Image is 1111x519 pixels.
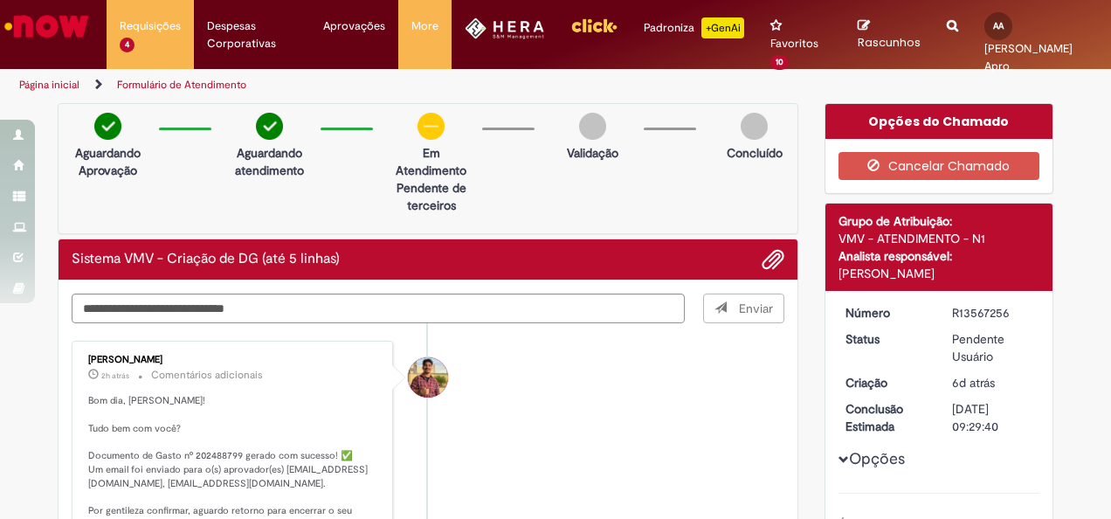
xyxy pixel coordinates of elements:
[207,17,298,52] span: Despesas Corporativas
[120,17,181,35] span: Requisições
[323,17,385,35] span: Aprovações
[858,18,921,51] a: Rascunhos
[256,113,283,140] img: check-circle-green.png
[151,368,263,383] small: Comentários adicionais
[120,38,135,52] span: 4
[570,12,618,38] img: click_logo_yellow_360x200.png
[19,78,79,92] a: Página inicial
[770,35,818,52] span: Favoritos
[465,17,544,39] img: HeraLogo.png
[832,330,940,348] dt: Status
[838,212,1040,230] div: Grupo de Atribuição:
[117,78,246,92] a: Formulário de Atendimento
[770,55,789,70] span: 10
[762,248,784,271] button: Adicionar anexos
[952,375,995,391] time: 25/09/2025 15:14:23
[832,304,940,322] dt: Número
[741,113,768,140] img: img-circle-grey.png
[389,179,473,214] p: Pendente de terceiros
[838,247,1040,265] div: Analista responsável:
[727,144,783,162] p: Concluído
[2,9,92,44] img: ServiceNow
[825,104,1053,139] div: Opções do Chamado
[94,113,121,140] img: check-circle-green.png
[838,230,1040,247] div: VMV - ATENDIMENTO - N1
[952,400,1033,435] div: [DATE] 09:29:40
[227,144,312,179] p: Aguardando atendimento
[567,144,618,162] p: Validação
[832,400,940,435] dt: Conclusão Estimada
[952,375,995,391] span: 6d atrás
[579,113,606,140] img: img-circle-grey.png
[72,252,340,267] h2: Sistema VMV - Criação de DG (até 5 linhas) Histórico de tíquete
[832,374,940,391] dt: Criação
[952,330,1033,365] div: Pendente Usuário
[72,294,685,322] textarea: Digite sua mensagem aqui...
[838,152,1040,180] button: Cancelar Chamado
[952,374,1033,391] div: 25/09/2025 15:14:23
[13,69,728,101] ul: Trilhas de página
[701,17,744,38] p: +GenAi
[417,113,445,140] img: circle-minus.png
[984,41,1073,73] span: [PERSON_NAME] Apro
[88,355,379,365] div: [PERSON_NAME]
[644,17,744,38] div: Padroniza
[952,304,1033,322] div: R13567256
[66,144,150,179] p: Aguardando Aprovação
[838,265,1040,282] div: [PERSON_NAME]
[101,370,129,381] span: 2h atrás
[858,34,921,51] span: Rascunhos
[408,357,448,398] div: Vitor Jeremias Da Silva
[101,370,129,381] time: 01/10/2025 11:32:15
[389,144,473,179] p: Em Atendimento
[411,17,438,35] span: More
[993,20,1004,31] span: AA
